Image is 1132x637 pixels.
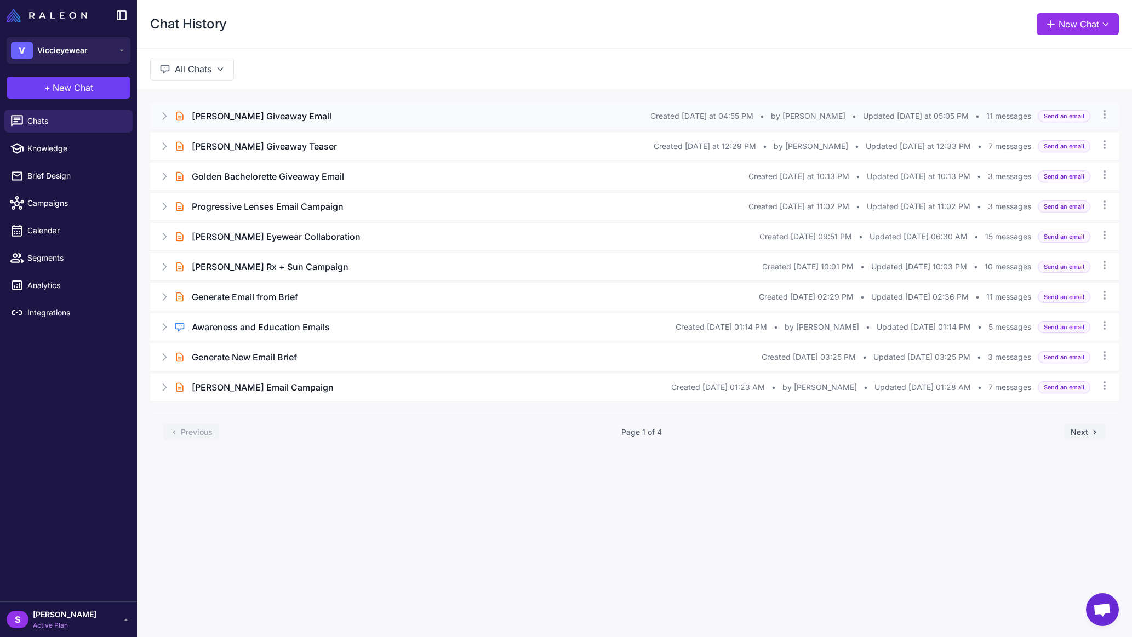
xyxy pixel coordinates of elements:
[7,9,87,22] img: Raleon Logo
[975,291,980,303] span: •
[27,197,124,209] span: Campaigns
[782,381,857,393] span: by [PERSON_NAME]
[771,110,845,122] span: by [PERSON_NAME]
[192,170,344,183] h3: Golden Bachelorette Giveaway Email
[7,37,130,64] button: VViccieyewear
[27,142,124,154] span: Knowledge
[33,621,96,630] span: Active Plan
[621,426,662,438] span: Page 1 of 4
[192,230,361,243] h3: [PERSON_NAME] Eyewear Collaboration
[7,9,92,22] a: Raleon Logo
[1038,231,1090,243] span: Send an email
[1038,351,1090,364] span: Send an email
[877,321,971,333] span: Updated [DATE] 01:14 PM
[163,424,219,440] button: Previous
[977,140,982,152] span: •
[1038,381,1090,394] span: Send an email
[774,140,848,152] span: by [PERSON_NAME]
[4,110,133,133] a: Chats
[859,231,863,243] span: •
[1038,321,1090,334] span: Send an email
[27,252,124,264] span: Segments
[988,170,1031,182] span: 3 messages
[867,200,970,213] span: Updated [DATE] at 11:02 PM
[150,58,234,81] button: All Chats
[771,381,776,393] span: •
[1086,593,1119,626] div: Open chat
[44,81,50,94] span: +
[985,261,1031,273] span: 10 messages
[1038,261,1090,273] span: Send an email
[192,290,298,303] h3: Generate Email from Brief
[867,170,970,182] span: Updated [DATE] at 10:13 PM
[4,274,133,297] a: Analytics
[986,291,1031,303] span: 11 messages
[676,321,767,333] span: Created [DATE] 01:14 PM
[977,170,981,182] span: •
[1064,424,1106,440] button: Next
[192,260,348,273] h3: [PERSON_NAME] Rx + Sun Campaign
[873,351,970,363] span: Updated [DATE] 03:25 PM
[37,44,88,56] span: Viccieyewear
[874,381,971,393] span: Updated [DATE] 01:28 AM
[763,140,767,152] span: •
[988,321,1031,333] span: 5 messages
[863,110,969,122] span: Updated [DATE] at 05:05 PM
[192,351,297,364] h3: Generate New Email Brief
[759,231,852,243] span: Created [DATE] 09:51 PM
[1038,140,1090,153] span: Send an email
[774,321,778,333] span: •
[870,231,968,243] span: Updated [DATE] 06:30 AM
[862,351,867,363] span: •
[985,231,1031,243] span: 15 messages
[1038,291,1090,303] span: Send an email
[1038,110,1090,123] span: Send an email
[988,351,1031,363] span: 3 messages
[192,381,334,394] h3: [PERSON_NAME] Email Campaign
[1038,200,1090,213] span: Send an email
[4,192,133,215] a: Campaigns
[27,115,124,127] span: Chats
[1038,170,1090,183] span: Send an email
[53,81,93,94] span: New Chat
[986,110,1031,122] span: 11 messages
[760,110,764,122] span: •
[974,231,979,243] span: •
[4,137,133,160] a: Knowledge
[871,261,967,273] span: Updated [DATE] 10:03 PM
[856,170,860,182] span: •
[33,609,96,621] span: [PERSON_NAME]
[871,291,969,303] span: Updated [DATE] 02:36 PM
[856,200,860,213] span: •
[864,381,868,393] span: •
[1037,13,1119,35] button: New Chat
[762,261,854,273] span: Created [DATE] 10:01 PM
[866,140,971,152] span: Updated [DATE] at 12:33 PM
[7,77,130,99] button: +New Chat
[27,225,124,237] span: Calendar
[977,381,982,393] span: •
[977,351,981,363] span: •
[671,381,765,393] span: Created [DATE] 01:23 AM
[650,110,753,122] span: Created [DATE] at 04:55 PM
[855,140,859,152] span: •
[11,42,33,59] div: V
[150,15,227,33] h1: Chat History
[748,200,849,213] span: Created [DATE] at 11:02 PM
[975,110,980,122] span: •
[654,140,756,152] span: Created [DATE] at 12:29 PM
[748,170,849,182] span: Created [DATE] at 10:13 PM
[988,381,1031,393] span: 7 messages
[988,140,1031,152] span: 7 messages
[860,291,865,303] span: •
[4,219,133,242] a: Calendar
[192,320,330,334] h3: Awareness and Education Emails
[866,321,870,333] span: •
[192,140,337,153] h3: [PERSON_NAME] Giveaway Teaser
[785,321,859,333] span: by [PERSON_NAME]
[974,261,978,273] span: •
[977,200,981,213] span: •
[988,200,1031,213] span: 3 messages
[4,301,133,324] a: Integrations
[27,170,124,182] span: Brief Design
